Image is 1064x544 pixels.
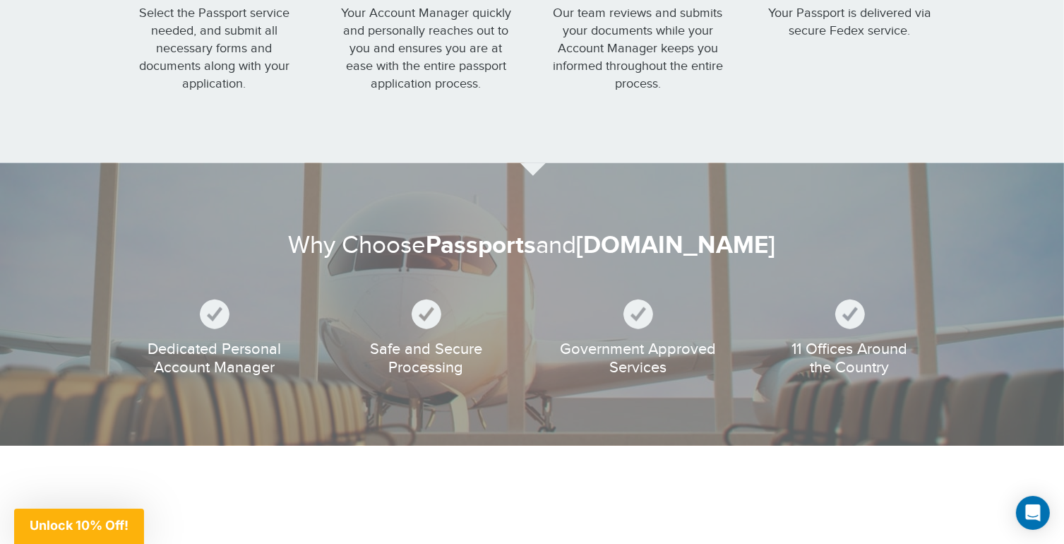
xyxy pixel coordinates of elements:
[426,230,537,261] strong: Passports
[119,300,310,377] div: Dedicated Personal Account Manager
[755,300,945,377] div: 11 Offices Around the Country
[543,300,734,377] div: Government Approved Services
[331,300,522,377] div: Safe and Secure Processing
[126,4,303,93] p: Select the Passport service needed, and submit all necessary forms and documents along with your ...
[1016,496,1050,530] div: Open Intercom Messenger
[338,4,515,93] p: Your Account Manager quickly and personally reaches out to you and ensures you are at ease with t...
[577,230,776,261] strong: [DOMAIN_NAME]
[14,509,144,544] div: Unlock 10% Off!
[30,518,128,533] span: Unlock 10% Off!
[762,4,938,40] p: Your Passport is delivered via secure Fedex service.
[109,230,956,261] h2: Why Choose and
[550,4,727,93] p: Our team reviews and submits your documents while your Account Manager keeps you informed through...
